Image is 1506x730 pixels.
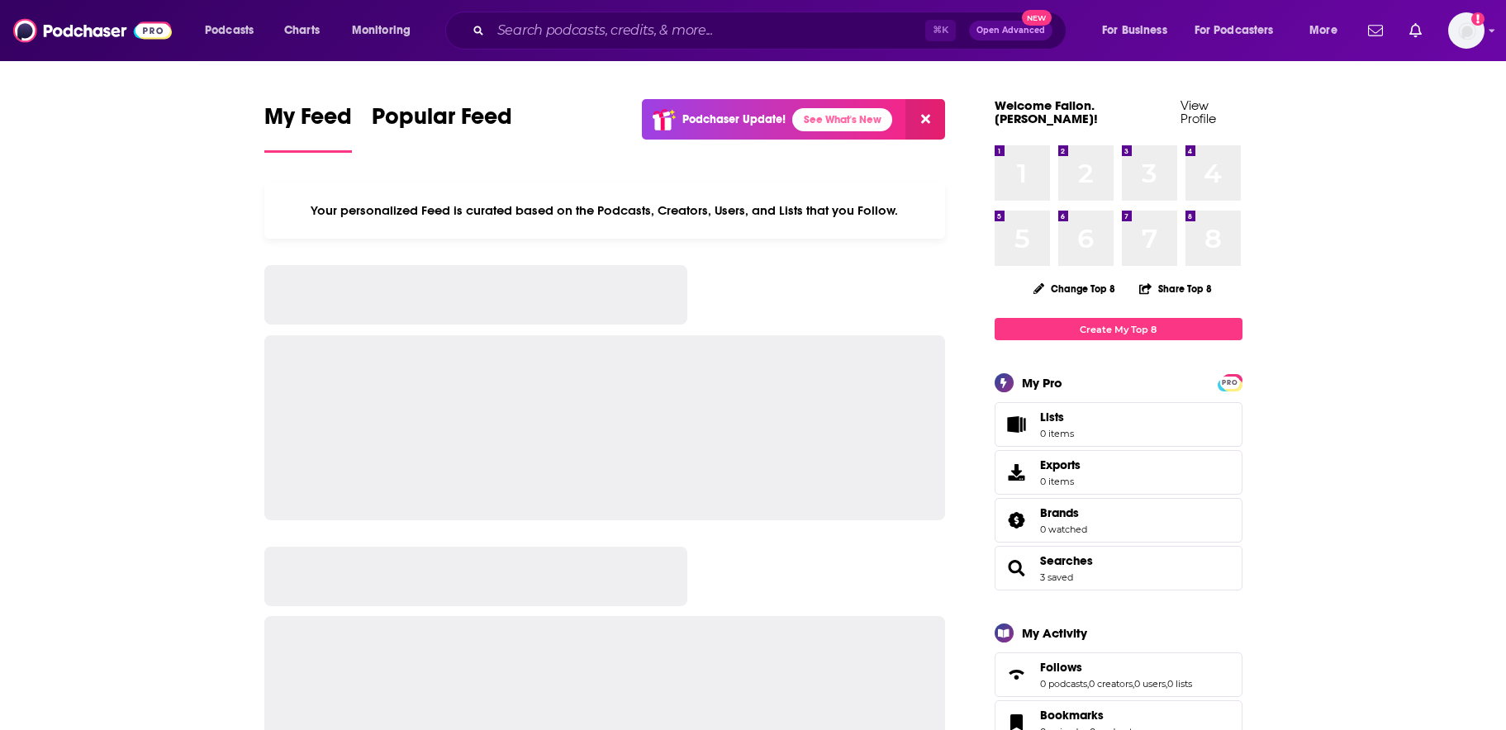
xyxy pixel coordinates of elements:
div: My Activity [1022,625,1087,641]
p: Podchaser Update! [682,112,786,126]
a: 3 saved [1040,571,1073,583]
span: Popular Feed [372,102,512,140]
a: 0 lists [1167,678,1192,690]
a: Welcome Fallon.[PERSON_NAME]! [995,97,1098,126]
span: Charts [284,19,320,42]
a: Searches [1000,557,1033,580]
a: Create My Top 8 [995,318,1242,340]
span: Exports [1040,457,1081,472]
a: Brands [1000,509,1033,532]
a: PRO [1220,376,1240,388]
span: For Business [1102,19,1167,42]
button: Open AdvancedNew [969,21,1052,40]
button: open menu [1298,17,1358,44]
span: Searches [995,546,1242,590]
a: Lists [995,402,1242,447]
a: Searches [1040,553,1093,568]
span: Follows [995,652,1242,697]
button: open menu [1090,17,1188,44]
span: My Feed [264,102,352,140]
span: New [1022,10,1052,26]
img: User Profile [1448,12,1485,49]
a: 0 watched [1040,524,1087,535]
span: Brands [1040,505,1079,520]
a: View Profile [1181,97,1216,126]
a: 0 podcasts [1040,678,1087,690]
span: More [1309,19,1337,42]
span: Lists [1040,410,1064,424]
button: open menu [340,17,432,44]
a: Exports [995,450,1242,495]
span: Podcasts [205,19,254,42]
span: Exports [1000,461,1033,484]
span: Bookmarks [1040,708,1104,723]
a: Popular Feed [372,102,512,153]
span: ⌘ K [925,20,956,41]
button: Show profile menu [1448,12,1485,49]
a: Follows [1040,660,1192,675]
span: 0 items [1040,428,1074,439]
div: My Pro [1022,375,1062,391]
span: , [1087,678,1089,690]
a: My Feed [264,102,352,153]
button: open menu [1184,17,1298,44]
svg: Add a profile image [1471,12,1485,26]
a: Brands [1040,505,1087,520]
span: Brands [995,498,1242,543]
button: open menu [193,17,275,44]
a: Show notifications dropdown [1403,17,1428,45]
span: Lists [1000,413,1033,436]
a: See What's New [792,108,892,131]
span: PRO [1220,377,1240,389]
span: 0 items [1040,476,1081,487]
img: Podchaser - Follow, Share and Rate Podcasts [13,15,172,46]
span: Follows [1040,660,1082,675]
input: Search podcasts, credits, & more... [491,17,925,44]
button: Share Top 8 [1138,273,1213,305]
a: Bookmarks [1040,708,1137,723]
a: 0 users [1134,678,1166,690]
button: Change Top 8 [1024,278,1126,299]
span: Logged in as Fallon.nell [1448,12,1485,49]
span: , [1166,678,1167,690]
a: 0 creators [1089,678,1133,690]
a: Charts [273,17,330,44]
span: Monitoring [352,19,411,42]
span: Lists [1040,410,1074,424]
a: Show notifications dropdown [1361,17,1390,45]
a: Follows [1000,663,1033,686]
span: Open Advanced [976,26,1045,35]
div: Search podcasts, credits, & more... [461,12,1082,50]
span: For Podcasters [1195,19,1274,42]
div: Your personalized Feed is curated based on the Podcasts, Creators, Users, and Lists that you Follow. [264,182,946,239]
span: , [1133,678,1134,690]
